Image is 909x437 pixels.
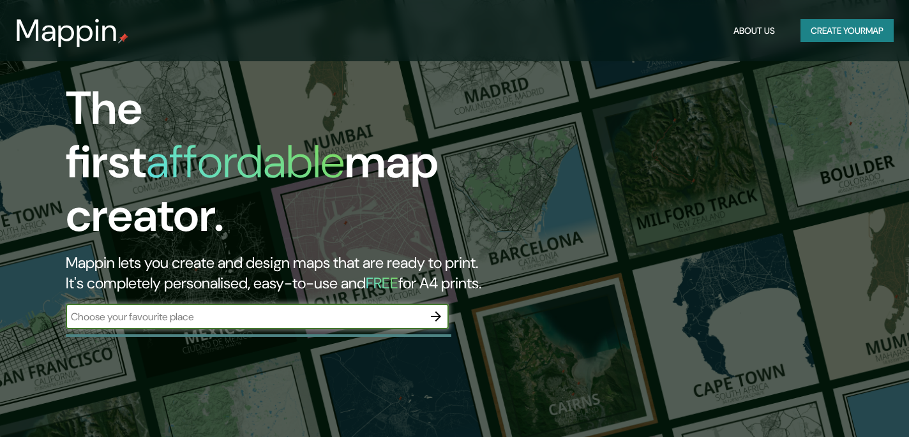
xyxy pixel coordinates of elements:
input: Choose your favourite place [66,309,423,324]
button: About Us [728,19,780,43]
h2: Mappin lets you create and design maps that are ready to print. It's completely personalised, eas... [66,253,520,293]
h1: affordable [146,132,345,191]
img: mappin-pin [118,33,128,43]
h5: FREE [366,273,398,293]
button: Create yourmap [800,19,894,43]
h1: The first map creator. [66,82,520,253]
h3: Mappin [15,13,118,48]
